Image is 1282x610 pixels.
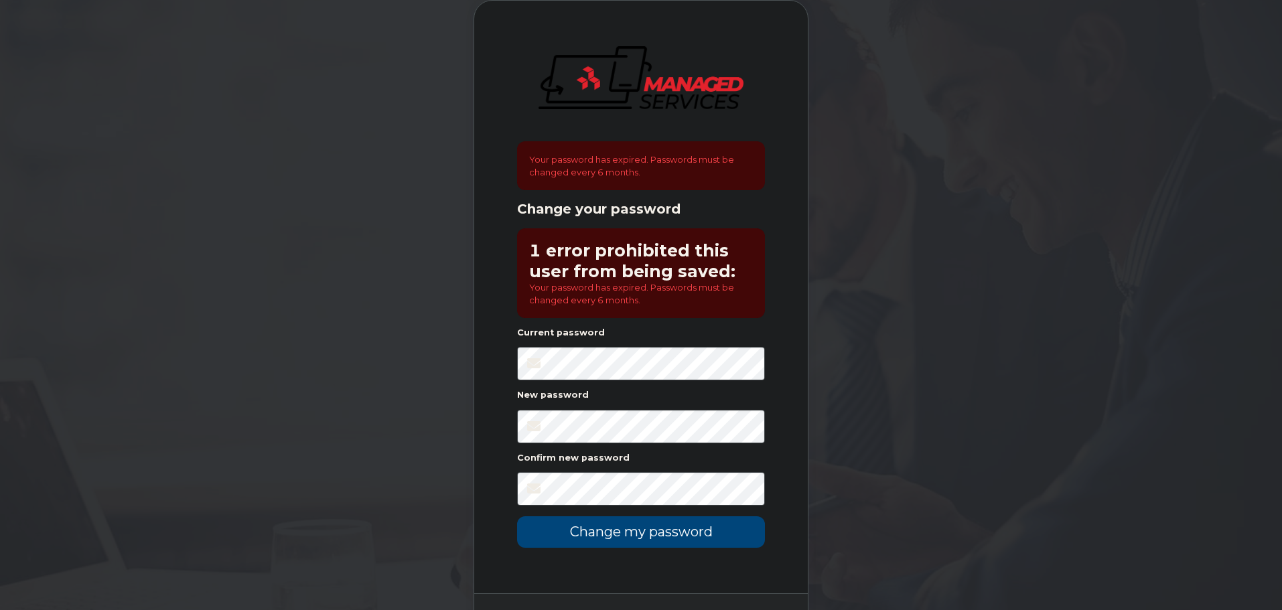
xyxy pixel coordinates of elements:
[529,281,753,306] li: Your password has expired. Passwords must be changed every 6 months.
[517,454,630,463] label: Confirm new password
[539,46,743,109] img: logo-large.png
[517,201,765,218] div: Change your password
[517,329,605,337] label: Current password
[517,391,589,400] label: New password
[517,141,765,190] div: Your password has expired. Passwords must be changed every 6 months.
[529,240,753,281] h2: 1 error prohibited this user from being saved:
[517,516,765,548] input: Change my password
